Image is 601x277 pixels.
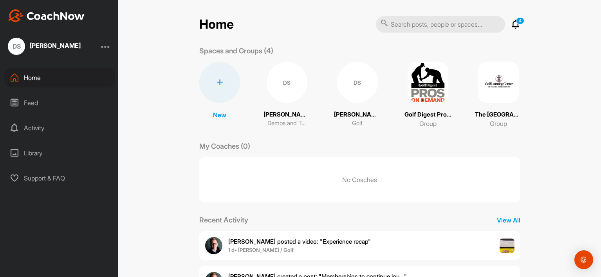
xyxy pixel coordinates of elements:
p: New [213,110,226,120]
b: 1 d • [PERSON_NAME] / Golf [228,247,294,253]
div: Library [4,143,115,163]
a: DS[PERSON_NAME]Golf [334,62,381,128]
div: Activity [4,118,115,138]
h2: Home [199,17,234,32]
div: Open Intercom Messenger [574,250,593,269]
p: Spaces and Groups (4) [199,46,273,56]
p: The [GEOGRAPHIC_DATA] at [GEOGRAPHIC_DATA] [475,110,522,119]
div: DS [267,62,307,103]
a: Golf Digest Pros on DemandGroup [404,62,451,128]
p: My Coaches (0) [199,141,250,151]
p: No Coaches [199,157,520,202]
p: View All [497,215,520,225]
p: Golf Digest Pros on Demand [404,110,451,119]
img: post image [500,239,514,253]
div: Home [4,68,115,87]
div: [PERSON_NAME] [30,42,81,49]
a: DS[PERSON_NAME]Demos and Tutorials [264,62,310,128]
img: CoachNow [8,9,85,22]
a: The [GEOGRAPHIC_DATA] at [GEOGRAPHIC_DATA]Group [475,62,522,128]
p: Golf [352,119,363,128]
p: Recent Activity [199,215,248,225]
b: [PERSON_NAME] [228,238,276,245]
div: DS [337,62,378,103]
p: 4 [516,17,524,24]
img: user avatar [205,237,222,254]
p: Group [490,119,507,128]
img: square_dd91b16f6725f9bf198ae6ad6af86e0c.png [408,62,448,103]
img: square_71a494d2dbde308f5d2e203e5d9c3c5b.png [478,62,519,103]
p: Group [419,119,437,128]
p: [PERSON_NAME] [264,110,310,119]
input: Search posts, people or spaces... [376,16,505,33]
div: DS [8,38,25,55]
p: [PERSON_NAME] [334,110,381,119]
div: Feed [4,93,115,113]
span: posted a video : " Experience recap " [228,238,371,245]
div: Support & FAQ [4,168,115,188]
p: Demos and Tutorials [267,119,307,128]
